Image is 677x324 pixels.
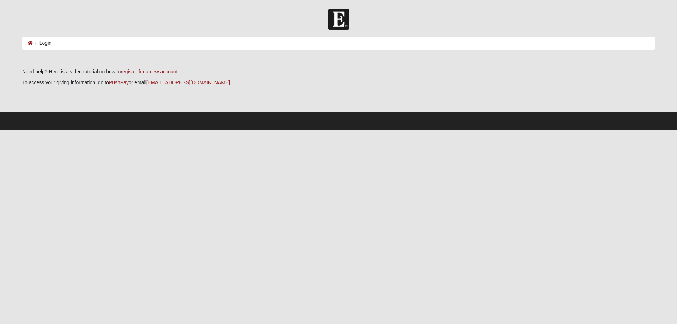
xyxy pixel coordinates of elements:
[109,80,129,85] a: PushPay
[22,68,655,75] p: Need help? Here is a video tutorial on how to .
[328,9,349,30] img: Church of Eleven22 Logo
[146,80,230,85] a: [EMAIL_ADDRESS][DOMAIN_NAME]
[22,79,655,86] p: To access your giving information, go to or email
[121,69,177,74] a: register for a new account
[33,39,51,47] li: Login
